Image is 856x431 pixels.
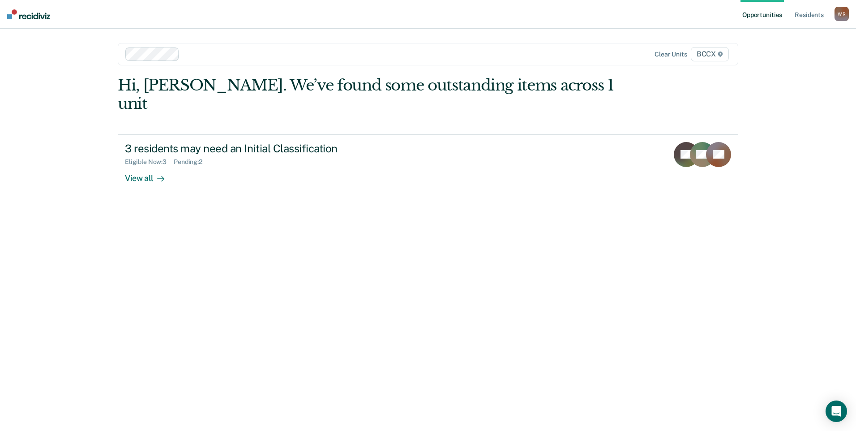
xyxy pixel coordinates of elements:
span: BCCX [691,47,729,61]
div: View all [125,166,175,183]
button: WR [835,7,849,21]
img: Recidiviz [7,9,50,19]
div: Pending : 2 [174,158,210,166]
div: Open Intercom Messenger [826,401,847,422]
div: Hi, [PERSON_NAME]. We’ve found some outstanding items across 1 unit [118,76,614,113]
a: 3 residents may need an Initial ClassificationEligible Now:3Pending:2View all [118,134,738,205]
div: Clear units [655,51,687,58]
div: 3 residents may need an Initial Classification [125,142,439,155]
div: W R [835,7,849,21]
div: Eligible Now : 3 [125,158,174,166]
